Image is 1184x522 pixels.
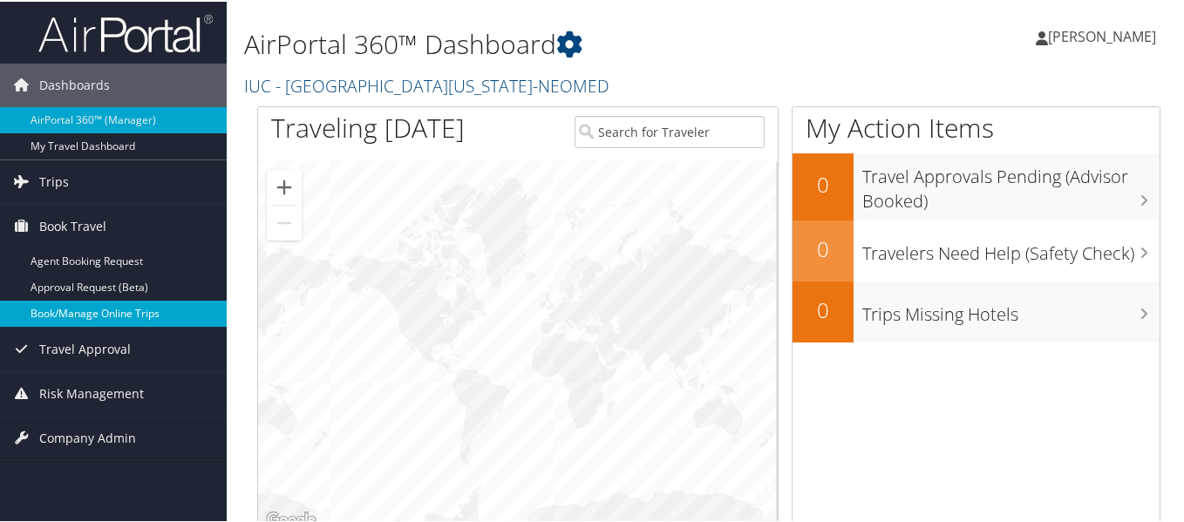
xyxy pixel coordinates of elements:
span: Company Admin [39,415,136,458]
span: Travel Approval [39,326,131,369]
a: IUC - [GEOGRAPHIC_DATA][US_STATE]-NEOMED [244,72,614,96]
span: Risk Management [39,370,144,414]
h3: Trips Missing Hotels [862,292,1160,325]
a: 0Travelers Need Help (Safety Check) [793,219,1160,280]
h2: 0 [793,168,854,198]
a: 0Trips Missing Hotels [793,280,1160,341]
h1: AirPortal 360™ Dashboard [244,24,864,61]
h3: Travel Approvals Pending (Advisor Booked) [862,154,1160,212]
span: Book Travel [39,203,106,247]
span: Dashboards [39,62,110,105]
h2: 0 [793,233,854,262]
span: [PERSON_NAME] [1048,25,1156,44]
button: Zoom in [267,168,302,203]
img: airportal-logo.png [38,11,213,52]
h1: My Action Items [793,108,1160,145]
button: Zoom out [267,204,302,239]
a: [PERSON_NAME] [1036,9,1174,61]
h2: 0 [793,294,854,323]
input: Search for Traveler [575,114,765,146]
h3: Travelers Need Help (Safety Check) [862,231,1160,264]
h1: Traveling [DATE] [271,108,465,145]
span: Trips [39,159,69,202]
a: 0Travel Approvals Pending (Advisor Booked) [793,152,1160,219]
